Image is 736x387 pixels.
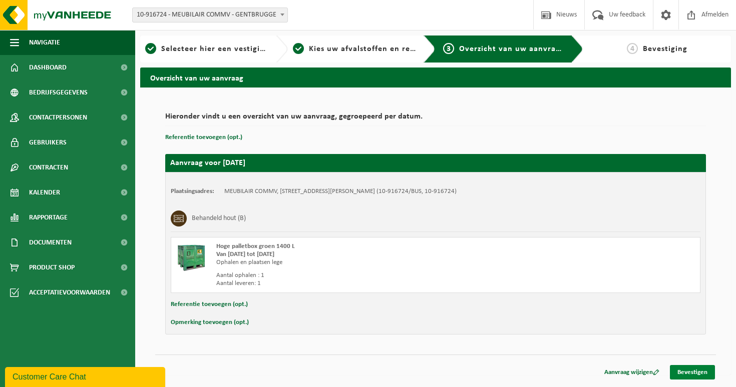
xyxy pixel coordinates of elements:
[293,43,304,54] span: 2
[443,43,454,54] span: 3
[133,8,287,22] span: 10-916724 - MEUBILAIR COMMV - GENTBRUGGE
[216,258,476,266] div: Ophalen en plaatsen lege
[171,316,249,329] button: Opmerking toevoegen (opt.)
[145,43,268,55] a: 1Selecteer hier een vestiging
[171,298,248,311] button: Referentie toevoegen (opt.)
[29,105,87,130] span: Contactpersonen
[29,130,67,155] span: Gebruikers
[145,43,156,54] span: 1
[29,30,60,55] span: Navigatie
[459,45,565,53] span: Overzicht van uw aanvraag
[29,205,68,230] span: Rapportage
[293,43,416,55] a: 2Kies uw afvalstoffen en recipiënten
[224,187,457,195] td: MEUBILAIR COMMV, [STREET_ADDRESS][PERSON_NAME] (10-916724/BUS, 10-916724)
[165,112,706,126] h2: Hieronder vindt u een overzicht van uw aanvraag, gegroepeerd per datum.
[216,251,274,257] strong: Van [DATE] tot [DATE]
[29,280,110,305] span: Acceptatievoorwaarden
[29,180,60,205] span: Kalender
[171,188,214,194] strong: Plaatsingsadres:
[161,45,269,53] span: Selecteer hier een vestiging
[29,155,68,180] span: Contracten
[643,45,687,53] span: Bevestiging
[29,230,72,255] span: Documenten
[29,255,75,280] span: Product Shop
[29,55,67,80] span: Dashboard
[140,67,731,87] h2: Overzicht van uw aanvraag
[670,365,715,379] a: Bevestigen
[176,242,206,272] img: PB-HB-1400-HPE-GN-01.png
[216,279,476,287] div: Aantal leveren: 1
[5,365,167,387] iframe: chat widget
[29,80,88,105] span: Bedrijfsgegevens
[627,43,638,54] span: 4
[132,7,288,22] span: 10-916724 - MEUBILAIR COMMV - GENTBRUGGE
[170,159,245,167] strong: Aanvraag voor [DATE]
[597,365,667,379] a: Aanvraag wijzigen
[216,243,295,249] span: Hoge palletbox groen 1400 L
[216,271,476,279] div: Aantal ophalen : 1
[192,210,246,226] h3: Behandeld hout (B)
[165,131,242,144] button: Referentie toevoegen (opt.)
[309,45,447,53] span: Kies uw afvalstoffen en recipiënten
